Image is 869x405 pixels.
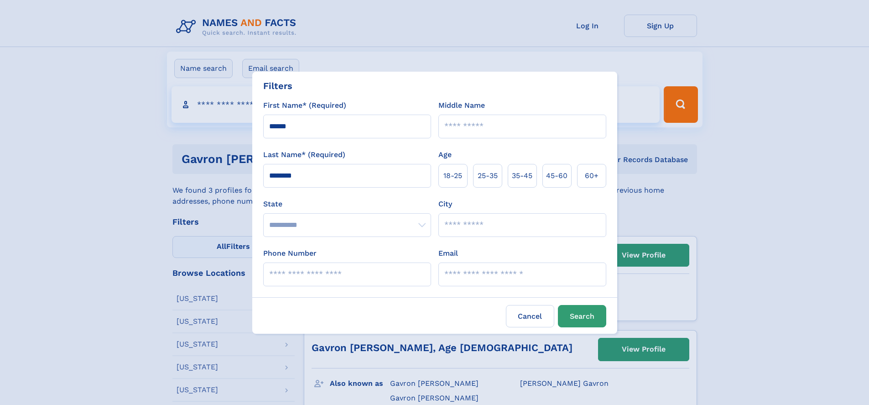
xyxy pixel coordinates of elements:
[438,100,485,111] label: Middle Name
[263,199,431,210] label: State
[585,170,598,181] span: 60+
[506,305,554,327] label: Cancel
[263,79,292,93] div: Filters
[438,149,452,160] label: Age
[443,170,462,181] span: 18‑25
[558,305,606,327] button: Search
[263,100,346,111] label: First Name* (Required)
[263,149,345,160] label: Last Name* (Required)
[438,248,458,259] label: Email
[512,170,532,181] span: 35‑45
[263,248,317,259] label: Phone Number
[438,199,452,210] label: City
[546,170,567,181] span: 45‑60
[478,170,498,181] span: 25‑35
